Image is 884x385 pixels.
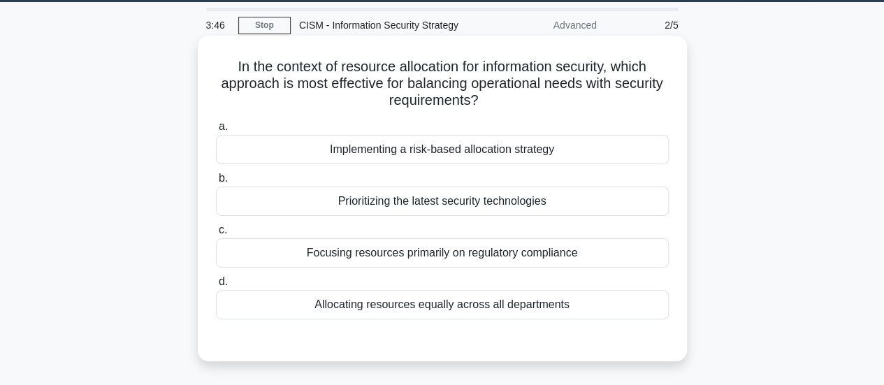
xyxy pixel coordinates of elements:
[219,172,228,184] span: b.
[216,238,669,268] div: Focusing resources primarily on regulatory compliance
[605,11,687,39] div: 2/5
[291,11,483,39] div: CISM - Information Security Strategy
[216,290,669,319] div: Allocating resources equally across all departments
[219,120,228,132] span: a.
[219,275,228,287] span: d.
[215,58,670,110] h5: In the context of resource allocation for information security, which approach is most effective ...
[216,135,669,164] div: Implementing a risk-based allocation strategy
[216,187,669,216] div: Prioritizing the latest security technologies
[219,224,227,235] span: c.
[483,11,605,39] div: Advanced
[198,11,238,39] div: 3:46
[238,17,291,34] a: Stop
